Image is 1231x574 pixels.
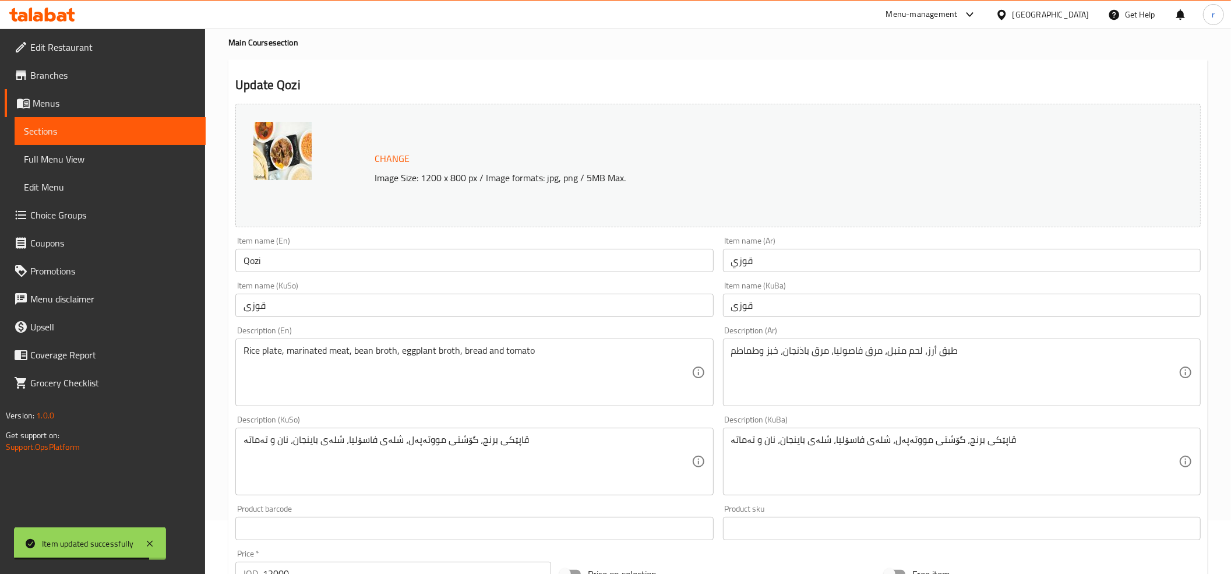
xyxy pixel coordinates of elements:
a: Menu disclaimer [5,285,206,313]
span: Branches [30,68,196,82]
span: 1.0.0 [36,408,54,423]
div: Item updated successfully [42,537,133,550]
a: Promotions [5,257,206,285]
div: [GEOGRAPHIC_DATA] [1013,8,1089,21]
p: Image Size: 1200 x 800 px / Image formats: jpg, png / 5MB Max. [370,171,1067,185]
span: Version: [6,408,34,423]
span: Menus [33,96,196,110]
a: Upsell [5,313,206,341]
div: Menu-management [886,8,958,22]
a: Coupons [5,229,206,257]
input: Enter name Ar [723,249,1201,272]
textarea: قاپێکی برنج، گۆشتی مووتەپەل، شلەی فاسۆلیا، شلەی باینجان، نان و تەماتە [731,434,1179,490]
a: Edit Menu [15,173,206,201]
a: Branches [5,61,206,89]
h4: Main Course section [228,37,1208,48]
span: Edit Menu [24,180,196,194]
span: r [1212,8,1215,21]
input: Enter name En [235,249,713,272]
a: Edit Restaurant [5,33,206,61]
span: Coupons [30,236,196,250]
span: Choice Groups [30,208,196,222]
a: Menus [5,89,206,117]
span: Get support on: [6,428,59,443]
input: Enter name KuBa [723,294,1201,317]
span: Sections [24,124,196,138]
img: Qawalti_Marwe_Qozi_Hardi_638953461527639224.jpg [253,122,312,180]
h2: Update Qozi [235,76,1201,94]
textarea: قاپێکی برنج، گۆشتی مووتەپەل، شلەی فاسۆلیا، شلەی باینجان، نان و تەماتە [244,434,691,490]
input: Enter name KuSo [235,294,713,317]
span: Menu disclaimer [30,292,196,306]
a: Choice Groups [5,201,206,229]
span: Coverage Report [30,348,196,362]
a: Support.OpsPlatform [6,439,80,455]
textarea: طبق أرز، لحم متبل، مرق فاصوليا، مرق باذنجان، خبز وطماطم [731,345,1179,400]
button: Change [370,147,414,171]
span: Grocery Checklist [30,376,196,390]
span: Promotions [30,264,196,278]
span: Full Menu View [24,152,196,166]
textarea: Rice plate, marinated meat, bean broth, eggplant broth, bread and tomato [244,345,691,400]
input: Please enter product barcode [235,517,713,540]
a: Grocery Checklist [5,369,206,397]
span: Upsell [30,320,196,334]
input: Please enter product sku [723,517,1201,540]
span: Change [375,150,410,167]
a: Full Menu View [15,145,206,173]
a: Sections [15,117,206,145]
a: Coverage Report [5,341,206,369]
span: Edit Restaurant [30,40,196,54]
